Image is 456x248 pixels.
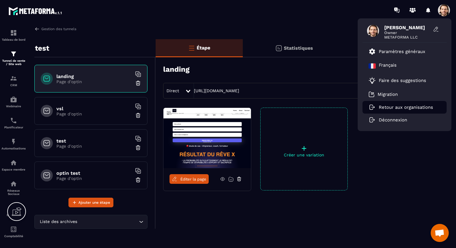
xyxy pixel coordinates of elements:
p: Statistiques [284,45,313,51]
p: Créer une variation [261,152,347,157]
input: Search for option [78,218,138,225]
h3: landing [163,65,189,74]
p: Tableau de bord [2,38,26,41]
p: Page d'optin [56,111,132,116]
p: Tunnel de vente / Site web [2,59,26,66]
a: Retour aux organisations [369,105,433,110]
h6: optin test [56,170,132,176]
a: schedulerschedulerPlanificateur [2,112,26,133]
a: Paramètres généraux [369,48,425,55]
img: social-network [10,180,17,187]
p: CRM [2,83,26,87]
span: Owner [384,30,429,35]
span: METAFORMA LLC [384,35,429,39]
p: Page d'optin [56,79,132,84]
img: trash [135,177,141,183]
img: trash [135,112,141,118]
span: Direct [166,88,179,93]
p: Page d'optin [56,144,132,149]
a: automationsautomationsAutomatisations [2,133,26,155]
p: Planificateur [2,126,26,129]
p: Paramètres généraux [379,49,425,54]
a: formationformationTunnel de vente / Site web [2,46,26,70]
img: automations [10,159,17,166]
p: Réseaux Sociaux [2,189,26,196]
p: Migration [378,92,398,97]
p: Retour aux organisations [379,105,433,110]
p: test [35,42,49,54]
a: automationsautomationsWebinaire [2,91,26,112]
a: Ouvrir le chat [431,224,449,242]
p: Comptabilité [2,234,26,238]
a: accountantaccountantComptabilité [2,221,26,242]
p: Étape [197,45,210,51]
p: Automatisations [2,147,26,150]
img: arrow [34,26,40,32]
img: automations [10,138,17,145]
img: accountant [10,226,17,233]
a: formationformationTableau de bord [2,25,26,46]
a: Éditer la page [169,174,209,184]
p: Page d'optin [56,176,132,181]
span: Ajouter une étape [78,199,110,206]
h6: landing [56,74,132,79]
img: formation [10,75,17,82]
a: emailemailE-mailing [2,200,26,221]
p: E-mailing [2,213,26,217]
a: automationsautomationsEspace membre [2,155,26,176]
a: social-networksocial-networkRéseaux Sociaux [2,176,26,200]
div: Search for option [34,215,147,229]
img: bars-o.4a397970.svg [188,44,195,52]
img: logo [8,5,63,16]
span: [PERSON_NAME] [384,25,429,30]
img: trash [135,145,141,151]
span: Éditer la page [180,177,206,181]
a: [URL][DOMAIN_NAME] [194,88,239,93]
img: formation [10,50,17,58]
p: Webinaire [2,105,26,108]
img: scheduler [10,117,17,124]
button: Ajouter une étape [68,198,113,207]
p: + [261,144,347,152]
img: formation [10,29,17,36]
img: stats.20deebd0.svg [275,45,282,52]
a: formationformationCRM [2,70,26,91]
img: image [163,108,251,168]
p: Faire des suggestions [379,78,426,83]
p: Français [379,62,397,70]
img: automations [10,96,17,103]
img: trash [135,80,141,86]
h6: vsl [56,106,132,111]
a: Faire des suggestions [369,77,433,84]
a: Migration [369,91,398,97]
a: Gestion des tunnels [34,26,76,32]
p: Déconnexion [379,117,407,123]
h6: test [56,138,132,144]
span: Liste des archives [38,218,78,225]
p: Espace membre [2,168,26,171]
